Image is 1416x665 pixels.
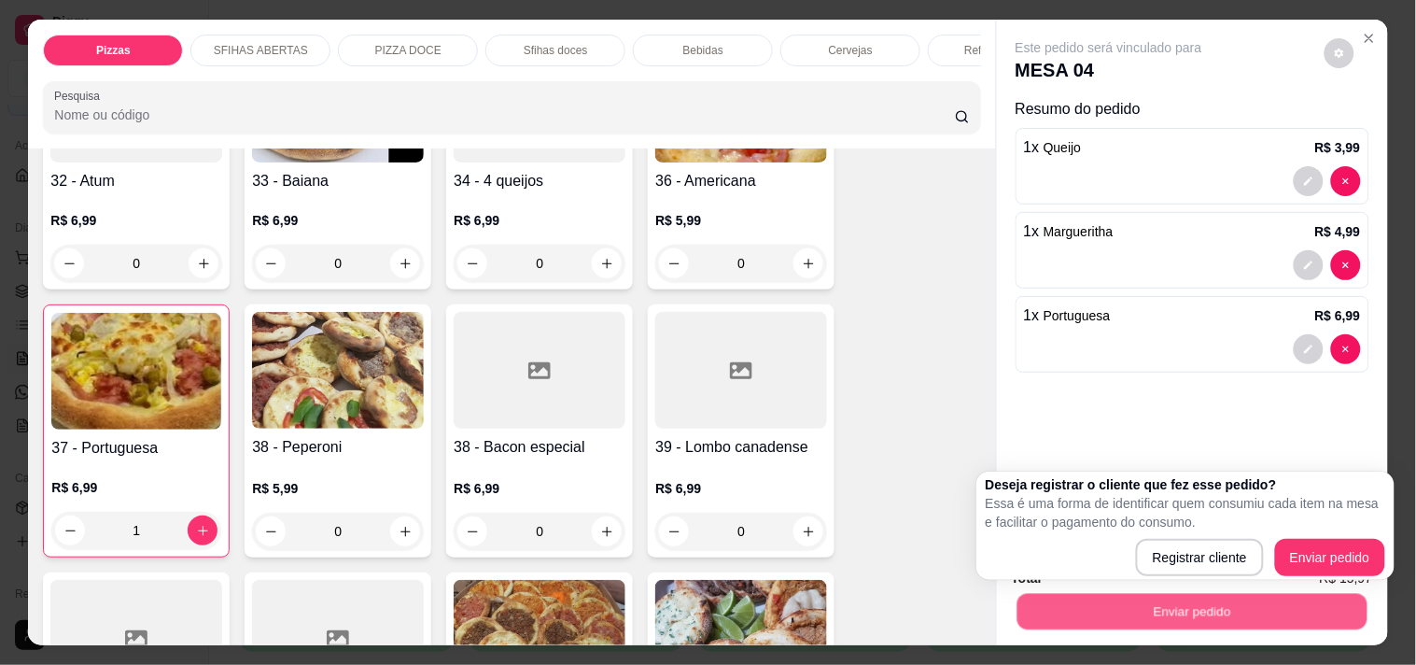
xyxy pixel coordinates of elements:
[1024,304,1111,327] p: 1 x
[54,248,84,278] button: decrease-product-quantity
[457,516,487,546] button: decrease-product-quantity
[1331,250,1361,280] button: decrease-product-quantity
[390,516,420,546] button: increase-product-quantity
[454,479,625,498] p: R$ 6,99
[1044,140,1081,155] span: Queijo
[1044,224,1114,239] span: Margueritha
[55,516,85,545] button: decrease-product-quantity
[1315,138,1361,157] p: R$ 3,99
[256,248,286,278] button: decrease-product-quantity
[1294,334,1324,364] button: decrease-product-quantity
[252,312,424,429] img: product-image
[1016,593,1367,630] button: Enviar pedido
[50,170,222,192] h4: 32 - Atum
[390,248,420,278] button: increase-product-quantity
[655,170,827,192] h4: 36 - Americana
[256,516,286,546] button: decrease-product-quantity
[50,211,222,230] p: R$ 6,99
[1325,38,1354,68] button: decrease-product-quantity
[655,436,827,459] h4: 39 - Lombo canadense
[829,43,873,58] p: Cervejas
[1294,250,1324,280] button: decrease-product-quantity
[655,479,827,498] p: R$ 6,99
[655,211,827,230] p: R$ 5,99
[524,43,588,58] p: Sfihas doces
[454,170,625,192] h4: 34 - 4 queijos
[1016,38,1202,57] p: Este pedido será vinculado para
[96,43,131,58] p: Pizzas
[252,170,424,192] h4: 33 - Baiana
[189,248,218,278] button: increase-product-quantity
[659,248,689,278] button: decrease-product-quantity
[51,478,221,497] p: R$ 6,99
[1012,571,1042,586] strong: Total
[1024,220,1114,243] p: 1 x
[1331,334,1361,364] button: decrease-product-quantity
[1024,136,1082,159] p: 1 x
[1315,222,1361,241] p: R$ 4,99
[454,211,625,230] p: R$ 6,99
[51,313,221,430] img: product-image
[252,436,424,459] h4: 38 - Peperoni
[1315,306,1361,325] p: R$ 6,99
[1275,539,1385,576] button: Enviar pedido
[1136,539,1264,576] button: Registrar cliente
[1016,98,1369,120] p: Resumo do pedido
[964,43,1031,58] p: Refrigerantes
[986,475,1385,494] h2: Deseja registrar o cliente que fez esse pedido?
[252,211,424,230] p: R$ 6,99
[457,248,487,278] button: decrease-product-quantity
[1044,308,1111,323] span: Portuguesa
[1016,57,1202,83] p: MESA 04
[592,248,622,278] button: increase-product-quantity
[793,516,823,546] button: increase-product-quantity
[793,248,823,278] button: increase-product-quantity
[51,437,221,460] h4: 37 - Portuguesa
[1354,23,1384,53] button: Close
[375,43,442,58] p: PIZZA DOCE
[592,516,622,546] button: increase-product-quantity
[54,106,955,124] input: Pesquisa
[54,88,106,104] label: Pesquisa
[986,494,1385,531] p: Essa é uma forma de identificar quem consumiu cada item na mesa e facilitar o pagamento do consumo.
[454,436,625,459] h4: 38 - Bacon especial
[252,479,424,498] p: R$ 5,99
[1331,166,1361,196] button: decrease-product-quantity
[214,43,308,58] p: SFIHAS ABERTAS
[188,516,217,545] button: increase-product-quantity
[1294,166,1324,196] button: decrease-product-quantity
[659,516,689,546] button: decrease-product-quantity
[683,43,723,58] p: Bebidas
